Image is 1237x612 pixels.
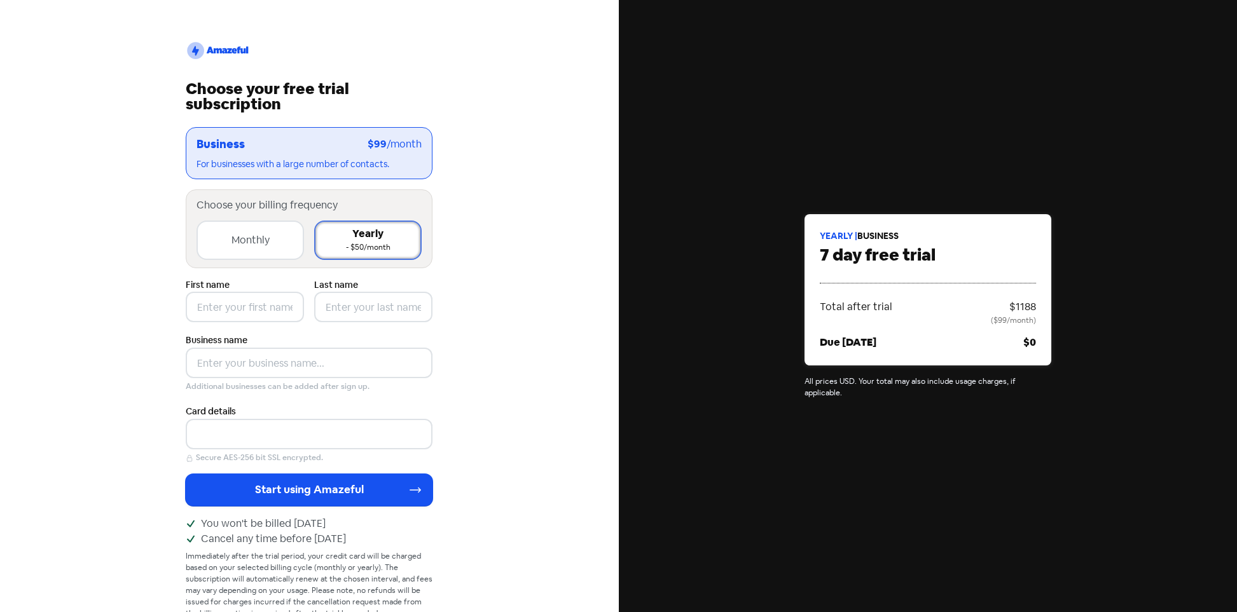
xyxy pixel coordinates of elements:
[186,334,247,347] label: Business name
[197,158,422,171] div: For businesses with a large number of contacts.
[186,381,370,393] small: Additional businesses can be added after sign up.
[1023,335,1036,350] div: $0
[201,531,346,547] div: Cancel any time before [DATE]
[387,137,422,151] span: /month
[196,452,323,464] small: Secure AES-256 bit SSL encrypted.
[186,278,304,292] label: First name
[255,482,364,498] span: Start using Amazeful
[197,428,421,440] iframe: Secure card payment input frame
[805,376,1051,398] div: All prices USD. Your total may also include usage charges, if applicable.
[820,335,1023,350] div: Due [DATE]
[857,230,899,241] span: Business
[352,226,384,241] div: Yearly
[232,233,270,248] div: Monthly
[346,241,390,254] div: - $50/month
[186,348,432,378] input: Enter your business name...
[314,292,432,322] input: Enter your last name...
[820,230,857,241] span: yearly |
[186,474,432,506] button: Start using Amazeful
[820,243,1036,268] div: 7 day free trial
[314,278,432,292] label: Last name
[820,315,1036,327] div: ($99/month)
[368,137,387,151] span: $99
[197,135,368,153] div: Business
[201,516,326,531] div: You won't be billed [DATE]
[820,299,1009,315] div: Total after trial
[1009,299,1036,315] div: $1188
[186,81,432,112] div: Choose your free trial subscription
[197,198,422,213] div: Choose your billing frequency
[186,292,304,322] input: Enter your first name...
[186,405,236,418] label: Card details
